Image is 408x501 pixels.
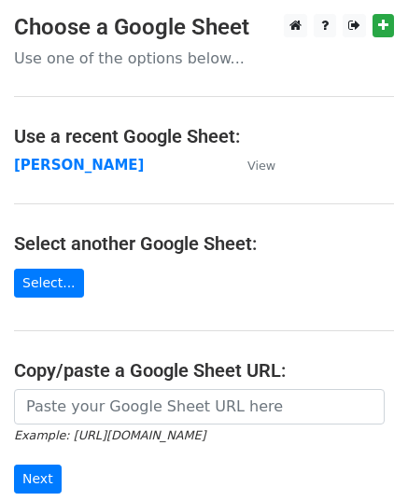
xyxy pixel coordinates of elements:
[229,157,275,174] a: View
[247,159,275,173] small: View
[14,125,394,147] h4: Use a recent Google Sheet:
[14,232,394,255] h4: Select another Google Sheet:
[14,49,394,68] p: Use one of the options below...
[14,157,144,174] a: [PERSON_NAME]
[14,359,394,382] h4: Copy/paste a Google Sheet URL:
[14,389,385,424] input: Paste your Google Sheet URL here
[14,14,394,41] h3: Choose a Google Sheet
[14,465,62,494] input: Next
[14,269,84,298] a: Select...
[14,428,205,442] small: Example: [URL][DOMAIN_NAME]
